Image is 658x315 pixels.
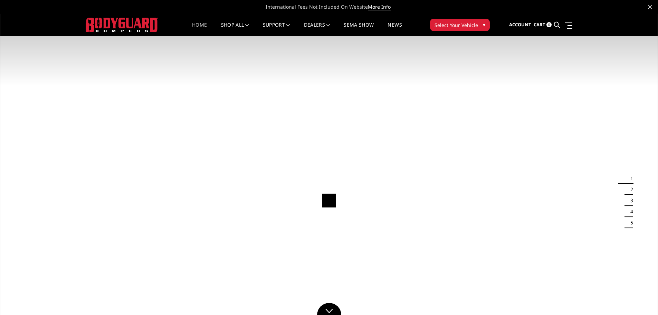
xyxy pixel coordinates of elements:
span: Cart [534,21,545,28]
a: News [388,22,402,36]
a: Home [192,22,207,36]
a: More Info [368,3,391,10]
button: 4 of 5 [626,206,633,217]
a: Dealers [304,22,330,36]
button: Select Your Vehicle [430,19,490,31]
a: Account [509,16,531,34]
span: Select Your Vehicle [435,21,478,29]
a: SEMA Show [344,22,374,36]
img: BODYGUARD BUMPERS [86,18,158,32]
button: 1 of 5 [626,173,633,184]
button: 2 of 5 [626,184,633,195]
a: shop all [221,22,249,36]
a: Support [263,22,290,36]
span: ▾ [483,21,485,28]
span: Account [509,21,531,28]
button: 5 of 5 [626,217,633,228]
button: 3 of 5 [626,195,633,206]
a: Click to Down [317,303,341,315]
span: 0 [546,22,552,27]
a: Cart 0 [534,16,552,34]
